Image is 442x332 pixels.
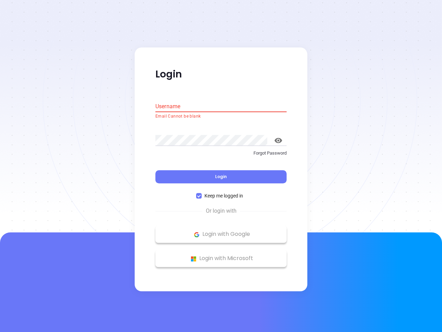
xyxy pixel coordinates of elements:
p: Login with Google [159,229,283,240]
button: Login [155,170,287,184]
button: Microsoft Logo Login with Microsoft [155,250,287,267]
p: Login with Microsoft [159,253,283,264]
button: toggle password visibility [270,132,287,149]
img: Microsoft Logo [189,255,198,263]
button: Google Logo Login with Google [155,226,287,243]
span: Keep me logged in [202,192,246,200]
span: Or login with [202,207,240,215]
p: Email Cannot be blank [155,113,287,120]
a: Forgot Password [155,150,287,162]
p: Forgot Password [155,150,287,157]
p: Login [155,68,287,81]
span: Login [215,174,227,180]
img: Google Logo [192,230,201,239]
